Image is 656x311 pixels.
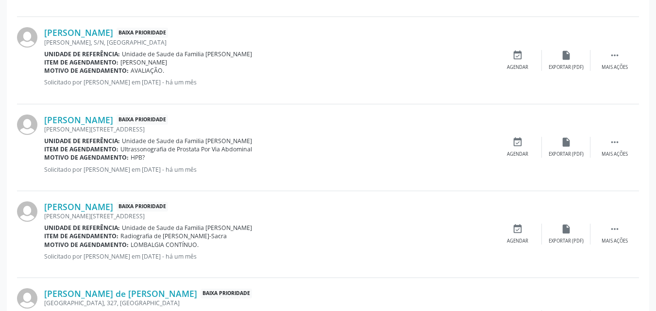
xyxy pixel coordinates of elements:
[602,64,628,71] div: Mais ações
[120,145,252,153] span: Ultrassonografia de Prostata Por Via Abdominal
[122,137,252,145] span: Unidade de Saude da Familia [PERSON_NAME]
[44,137,120,145] b: Unidade de referência:
[17,201,37,222] img: img
[549,238,584,245] div: Exportar (PDF)
[131,66,164,75] span: AVALIAÇÃO.
[609,224,620,234] i: 
[44,201,113,212] a: [PERSON_NAME]
[507,64,528,71] div: Agendar
[17,27,37,48] img: img
[44,153,129,162] b: Motivo de agendamento:
[44,299,493,307] div: [GEOGRAPHIC_DATA], 327, [GEOGRAPHIC_DATA]
[549,151,584,158] div: Exportar (PDF)
[117,202,168,212] span: Baixa Prioridade
[44,38,493,47] div: [PERSON_NAME], S/N, [GEOGRAPHIC_DATA]
[609,50,620,61] i: 
[131,241,199,249] span: LOMBALGIA CONTÍNUO.
[131,153,145,162] span: HPB?
[507,238,528,245] div: Agendar
[602,151,628,158] div: Mais ações
[44,165,493,174] p: Solicitado por [PERSON_NAME] em [DATE] - há um mês
[44,224,120,232] b: Unidade de referência:
[117,28,168,38] span: Baixa Prioridade
[602,238,628,245] div: Mais ações
[609,137,620,147] i: 
[44,241,129,249] b: Motivo de agendamento:
[120,58,167,66] span: [PERSON_NAME]
[17,115,37,135] img: img
[44,58,118,66] b: Item de agendamento:
[117,115,168,125] span: Baixa Prioridade
[44,50,120,58] b: Unidade de referência:
[122,50,252,58] span: Unidade de Saude da Familia [PERSON_NAME]
[512,50,523,61] i: event_available
[44,115,113,125] a: [PERSON_NAME]
[561,50,572,61] i: insert_drive_file
[44,145,118,153] b: Item de agendamento:
[44,66,129,75] b: Motivo de agendamento:
[512,224,523,234] i: event_available
[44,27,113,38] a: [PERSON_NAME]
[120,232,227,240] span: Radiografia de [PERSON_NAME]-Sacra
[44,212,493,220] div: [PERSON_NAME][STREET_ADDRESS]
[44,252,493,261] p: Solicitado por [PERSON_NAME] em [DATE] - há um mês
[561,224,572,234] i: insert_drive_file
[122,224,252,232] span: Unidade de Saude da Familia [PERSON_NAME]
[549,64,584,71] div: Exportar (PDF)
[44,78,493,86] p: Solicitado por [PERSON_NAME] em [DATE] - há um mês
[44,232,118,240] b: Item de agendamento:
[201,289,252,299] span: Baixa Prioridade
[44,125,493,133] div: [PERSON_NAME][STREET_ADDRESS]
[561,137,572,147] i: insert_drive_file
[512,137,523,147] i: event_available
[507,151,528,158] div: Agendar
[44,288,197,299] a: [PERSON_NAME] de [PERSON_NAME]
